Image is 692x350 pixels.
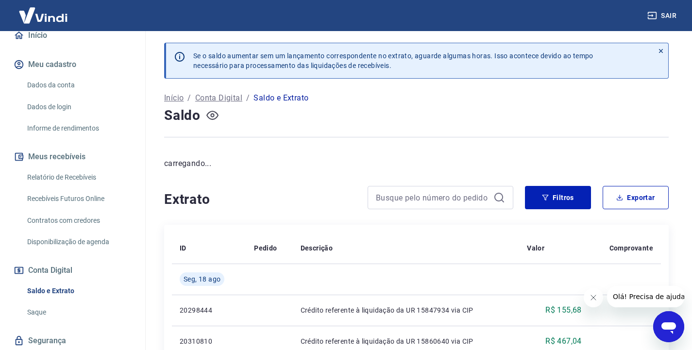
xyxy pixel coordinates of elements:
p: / [246,92,250,104]
a: Contratos com credores [23,211,134,231]
button: Meu cadastro [12,54,134,75]
img: Vindi [12,0,75,30]
p: R$ 467,04 [545,335,582,347]
iframe: Botão para abrir a janela de mensagens [653,311,684,342]
a: Dados de login [23,97,134,117]
a: Relatório de Recebíveis [23,167,134,187]
a: Disponibilização de agenda [23,232,134,252]
p: Crédito referente à liquidação da UR 15847934 via CIP [301,305,512,315]
p: Se o saldo aumentar sem um lançamento correspondente no extrato, aguarde algumas horas. Isso acon... [193,51,593,70]
button: Exportar [603,186,669,209]
p: Crédito referente à liquidação da UR 15860640 via CIP [301,336,512,346]
p: Valor [527,243,544,253]
p: Pedido [254,243,277,253]
a: Saldo e Extrato [23,281,134,301]
h4: Extrato [164,190,356,209]
p: R$ 155,68 [545,304,582,316]
a: Recebíveis Futuros Online [23,189,134,209]
span: Olá! Precisa de ajuda? [6,7,82,15]
a: Início [12,25,134,46]
h4: Saldo [164,106,201,125]
p: 20310810 [180,336,238,346]
input: Busque pelo número do pedido [376,190,489,205]
button: Sair [645,7,680,25]
p: ID [180,243,186,253]
a: Conta Digital [195,92,242,104]
button: Meus recebíveis [12,146,134,167]
iframe: Fechar mensagem [584,288,603,307]
p: / [187,92,191,104]
p: Comprovante [609,243,653,253]
span: Seg, 18 ago [184,274,220,284]
a: Informe de rendimentos [23,118,134,138]
p: 20298444 [180,305,238,315]
button: Conta Digital [12,260,134,281]
p: carregando... [164,158,669,169]
a: Dados da conta [23,75,134,95]
p: Descrição [301,243,333,253]
a: Saque [23,302,134,322]
button: Filtros [525,186,591,209]
iframe: Mensagem da empresa [607,286,684,307]
p: Saldo e Extrato [253,92,308,104]
a: Início [164,92,184,104]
